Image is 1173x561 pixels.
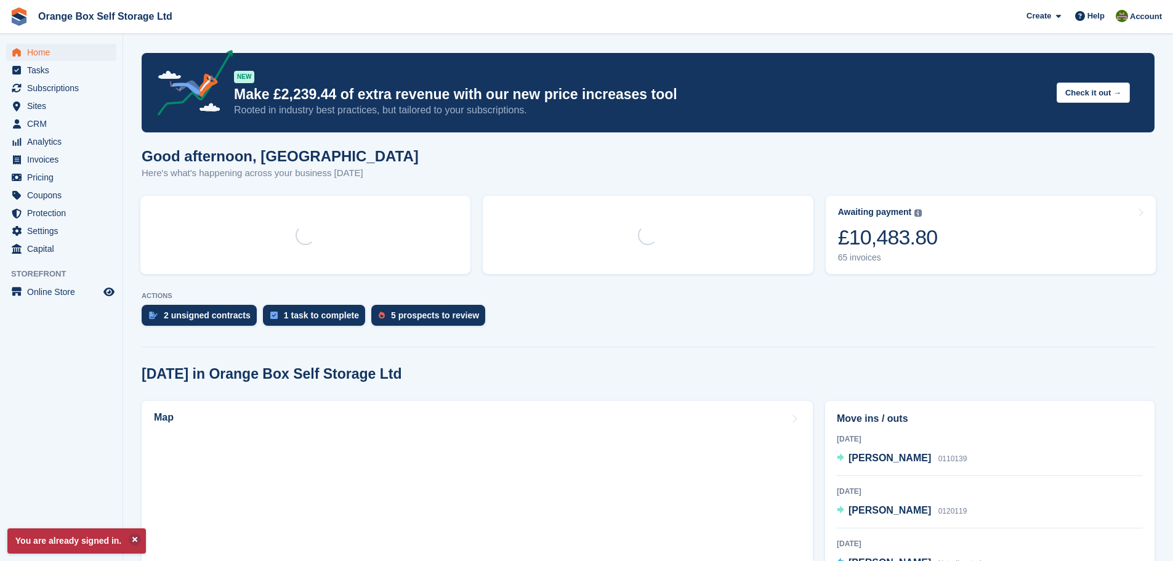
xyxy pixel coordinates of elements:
a: Preview store [102,285,116,299]
span: Coupons [27,187,101,204]
a: menu [6,222,116,240]
div: NEW [234,71,254,83]
span: Tasks [27,62,101,79]
a: Orange Box Self Storage Ltd [33,6,177,26]
span: Home [27,44,101,61]
span: Sites [27,97,101,115]
a: menu [6,204,116,222]
span: Invoices [27,151,101,168]
a: menu [6,240,116,257]
img: task-75834270c22a3079a89374b754ae025e5fb1db73e45f91037f5363f120a921f8.svg [270,312,278,319]
a: menu [6,62,116,79]
a: 5 prospects to review [371,305,491,332]
img: price-adjustments-announcement-icon-8257ccfd72463d97f412b2fc003d46551f7dbcb40ab6d574587a9cd5c0d94... [147,50,233,120]
div: 2 unsigned contracts [164,310,251,320]
span: [PERSON_NAME] [849,505,931,515]
img: contract_signature_icon-13c848040528278c33f63329250d36e43548de30e8caae1d1a13099fd9432cc5.svg [149,312,158,319]
div: [DATE] [837,434,1143,445]
a: menu [6,115,116,132]
span: Settings [27,222,101,240]
button: Check it out → [1057,83,1130,103]
h2: Map [154,412,174,423]
span: Online Store [27,283,101,301]
div: 1 task to complete [284,310,359,320]
a: menu [6,169,116,186]
span: 0120119 [938,507,967,515]
span: [PERSON_NAME] [849,453,931,463]
p: Make £2,239.44 of extra revenue with our new price increases tool [234,86,1047,103]
img: icon-info-grey-7440780725fd019a000dd9b08b2336e03edf1995a4989e88bcd33f0948082b44.svg [914,209,922,217]
a: 1 task to complete [263,305,371,332]
a: menu [6,151,116,168]
div: [DATE] [837,538,1143,549]
a: [PERSON_NAME] 0120119 [837,503,967,519]
a: 2 unsigned contracts [142,305,263,332]
div: £10,483.80 [838,225,938,250]
img: Pippa White [1116,10,1128,22]
p: Rooted in industry best practices, but tailored to your subscriptions. [234,103,1047,117]
div: 65 invoices [838,252,938,263]
span: Subscriptions [27,79,101,97]
span: Create [1026,10,1051,22]
a: [PERSON_NAME] 0110139 [837,451,967,467]
img: prospect-51fa495bee0391a8d652442698ab0144808aea92771e9ea1ae160a38d050c398.svg [379,312,385,319]
a: menu [6,44,116,61]
span: Pricing [27,169,101,186]
p: ACTIONS [142,292,1155,300]
div: 5 prospects to review [391,310,479,320]
a: Awaiting payment £10,483.80 65 invoices [826,196,1156,274]
h2: Move ins / outs [837,411,1143,426]
a: menu [6,187,116,204]
span: Storefront [11,268,123,280]
a: menu [6,97,116,115]
span: 0110139 [938,454,967,463]
h2: [DATE] in Orange Box Self Storage Ltd [142,366,402,382]
img: stora-icon-8386f47178a22dfd0bd8f6a31ec36ba5ce8667c1dd55bd0f319d3a0aa187defe.svg [10,7,28,26]
span: Help [1087,10,1105,22]
p: Here's what's happening across your business [DATE] [142,166,419,180]
a: menu [6,79,116,97]
span: Account [1130,10,1162,23]
h1: Good afternoon, [GEOGRAPHIC_DATA] [142,148,419,164]
div: [DATE] [837,486,1143,497]
span: Capital [27,240,101,257]
span: Protection [27,204,101,222]
a: menu [6,133,116,150]
a: menu [6,283,116,301]
span: CRM [27,115,101,132]
div: Awaiting payment [838,207,912,217]
p: You are already signed in. [7,528,146,554]
span: Analytics [27,133,101,150]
